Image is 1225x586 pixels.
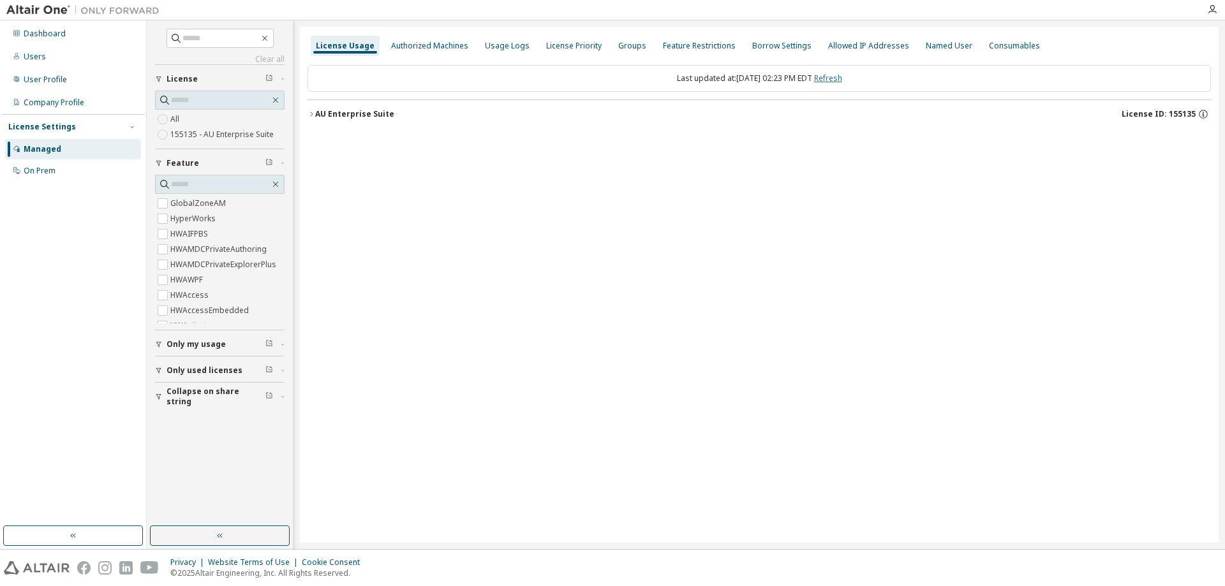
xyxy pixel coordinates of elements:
label: HWAMDCPrivateAuthoring [170,242,269,257]
img: linkedin.svg [119,561,133,575]
label: HWAccess [170,288,211,303]
div: Groups [618,41,646,51]
div: Privacy [170,557,208,568]
div: Usage Logs [485,41,530,51]
div: Allowed IP Addresses [828,41,909,51]
label: 155135 - AU Enterprise Suite [170,127,276,142]
span: Only used licenses [167,365,242,376]
div: License Usage [316,41,375,51]
button: Only my usage [155,330,285,358]
a: Refresh [814,73,842,84]
div: On Prem [24,166,56,176]
div: Website Terms of Use [208,557,302,568]
div: Company Profile [24,98,84,108]
label: HWAWPF [170,272,205,288]
div: Authorized Machines [391,41,468,51]
div: Managed [24,144,61,154]
div: User Profile [24,75,67,85]
img: facebook.svg [77,561,91,575]
span: Clear filter [265,74,273,84]
div: Named User [926,41,972,51]
button: AU Enterprise SuiteLicense ID: 155135 [308,100,1211,128]
div: Dashboard [24,29,66,39]
button: License [155,65,285,93]
span: Clear filter [265,158,273,168]
img: instagram.svg [98,561,112,575]
button: Feature [155,149,285,177]
div: License Priority [546,41,602,51]
button: Collapse on share string [155,383,285,411]
label: HWAMDCPrivateExplorerPlus [170,257,279,272]
label: HyperWorks [170,211,218,226]
div: Users [24,52,46,62]
label: HWActivate [170,318,214,333]
img: Altair One [6,4,166,17]
div: Consumables [989,41,1040,51]
label: HWAccessEmbedded [170,303,251,318]
span: Clear filter [265,392,273,402]
label: All [170,112,182,127]
label: HWAIFPBS [170,226,211,242]
p: © 2025 Altair Engineering, Inc. All Rights Reserved. [170,568,367,578]
span: Clear filter [265,365,273,376]
img: youtube.svg [140,561,159,575]
div: AU Enterprise Suite [315,109,394,119]
span: Collapse on share string [167,386,265,407]
div: Borrow Settings [752,41,812,51]
span: License [167,74,198,84]
div: Last updated at: [DATE] 02:23 PM EDT [308,65,1211,92]
img: altair_logo.svg [4,561,70,575]
span: License ID: 155135 [1122,109,1196,119]
div: License Settings [8,122,76,132]
span: Clear filter [265,339,273,349]
div: Feature Restrictions [663,41,736,51]
a: Clear all [155,54,285,64]
button: Only used licenses [155,356,285,385]
label: GlobalZoneAM [170,196,228,211]
span: Feature [167,158,199,168]
span: Only my usage [167,339,226,349]
div: Cookie Consent [302,557,367,568]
